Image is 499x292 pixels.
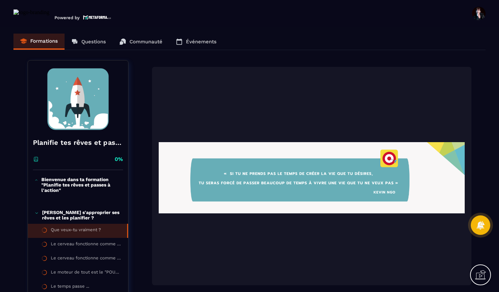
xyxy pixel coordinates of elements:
[42,210,121,220] p: [PERSON_NAME] s'approprier ses rêves et les planifier ?
[54,15,80,20] p: Powered by
[51,255,121,263] div: Le cerveau fonctionne comme un GPS
[13,9,49,20] img: logo-branding
[159,77,465,279] img: background
[51,269,121,277] div: Le moteur de tout est le "POURQUOI"
[33,138,123,147] h4: Planifie tes rêves et passe à l'action
[51,284,89,291] div: Le temps passe ...
[83,14,111,20] img: logo
[51,227,101,235] div: Que veux-tu vraiment ?
[41,177,121,193] p: Bienvenue dans ta formation "Planifie tes rêves et passes à l'action"
[51,241,121,249] div: Le cerveau fonctionne comme une tête chercheuse
[115,156,123,163] p: 0%
[33,66,123,133] img: banner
